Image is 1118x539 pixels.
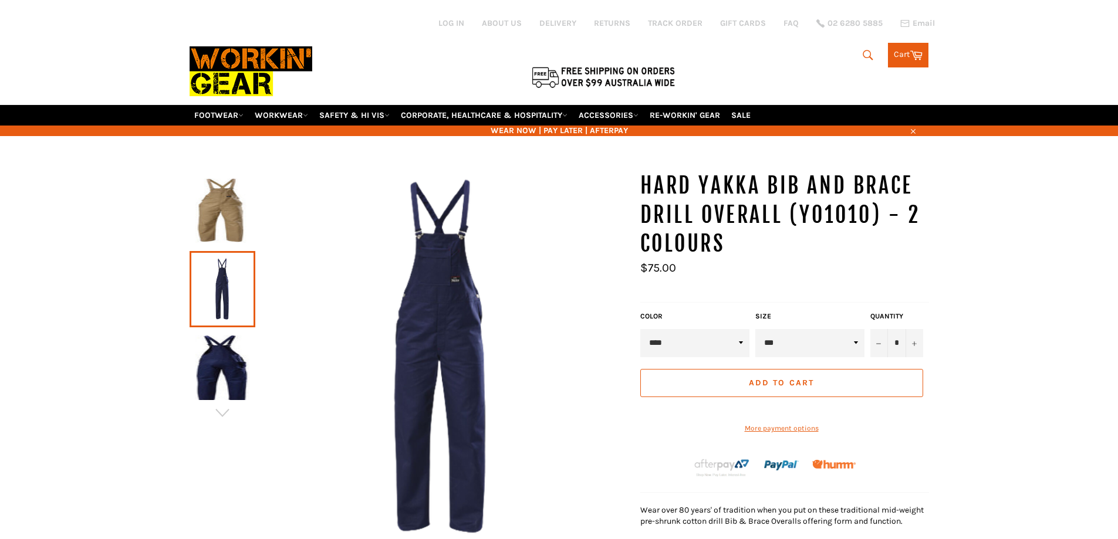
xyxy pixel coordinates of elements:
[783,18,799,29] a: FAQ
[438,18,464,28] a: Log in
[913,19,935,28] span: Email
[190,38,312,104] img: Workin Gear leaders in Workwear, Safety Boots, PPE, Uniforms. Australia's No.1 in Workwear
[720,18,766,29] a: GIFT CARDS
[195,178,249,243] img: HARD YAKKA Bib and Brace Drill Overall (Y01010) - 2 Colours - Workin' Gear
[764,448,799,483] img: paypal.png
[640,505,924,526] span: Wear over 80 years' of tradition when you put on these traditional mid-weight pre-shrunk cotton d...
[250,105,313,126] a: WORKWEAR
[640,369,923,397] button: Add to Cart
[648,18,702,29] a: TRACK ORDER
[482,18,522,29] a: ABOUT US
[640,311,749,321] label: Color
[645,105,725,126] a: RE-WORKIN' GEAR
[640,261,676,274] span: $75.00
[906,329,923,357] button: Increase item quantity by one
[594,18,630,29] a: RETURNS
[640,423,923,433] a: More payment options
[755,311,864,321] label: Size
[530,65,677,89] img: Flat $9.95 shipping Australia wide
[816,19,883,28] a: 02 6280 5885
[727,105,755,126] a: SALE
[396,105,572,126] a: CORPORATE, HEALTHCARE & HOSPITALITY
[812,460,856,469] img: Humm_core_logo_RGB-01_300x60px_small_195d8312-4386-4de7-b182-0ef9b6303a37.png
[539,18,576,29] a: DELIVERY
[827,19,883,28] span: 02 6280 5885
[900,19,935,28] a: Email
[195,335,249,400] img: HARD YAKKA Bib and Brace Drill Overall (Y01010) - 2 Colours - Workin' Gear
[640,171,929,259] h1: HARD YAKKA Bib and Brace Drill Overall (Y01010) - 2 Colours
[574,105,643,126] a: ACCESSORIES
[190,125,929,136] span: WEAR NOW | PAY LATER | AFTERPAY
[870,329,888,357] button: Reduce item quantity by one
[315,105,394,126] a: SAFETY & HI VIS
[888,43,928,67] a: Cart
[870,311,923,321] label: Quantity
[749,378,814,388] span: Add to Cart
[190,105,248,126] a: FOOTWEAR
[693,457,751,477] img: Afterpay-Logo-on-dark-bg_large.png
